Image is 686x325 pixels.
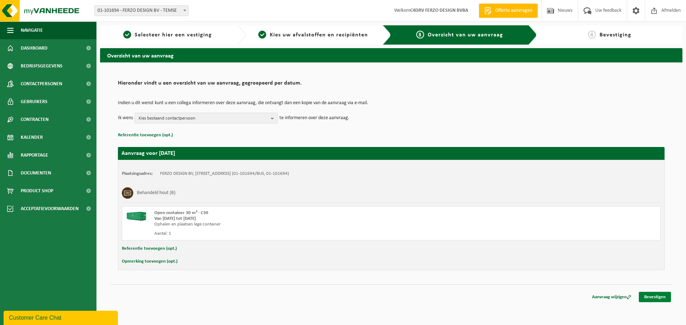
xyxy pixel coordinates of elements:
span: 4 [588,31,596,39]
button: Opmerking toevoegen (opt.) [122,257,178,266]
span: Acceptatievoorwaarden [21,200,79,218]
a: Offerte aanvragen [479,4,538,18]
span: Kalender [21,128,43,146]
a: Aanvraag wijzigen [587,292,637,302]
strong: Plaatsingsadres: [122,171,153,176]
button: Referentie toevoegen (opt.) [118,131,173,140]
span: Contactpersonen [21,75,62,93]
span: Rapportage [21,146,48,164]
a: Bevestigen [639,292,671,302]
span: Bedrijfsgegevens [21,57,63,75]
a: 2Kies uw afvalstoffen en recipiënten [249,31,377,39]
a: 1Selecteer hier een vestiging [104,31,232,39]
strong: Van [DATE] tot [DATE] [154,216,196,221]
button: Referentie toevoegen (opt.) [122,244,177,253]
span: 1 [123,31,131,39]
span: 01-101694 - FERZO DESIGN BV - TEMSE [94,5,189,16]
span: Product Shop [21,182,53,200]
div: Aantal: 1 [154,231,420,237]
span: 01-101694 - FERZO DESIGN BV - TEMSE [95,6,188,16]
span: Navigatie [21,21,43,39]
span: Overzicht van uw aanvraag [428,32,503,38]
span: Kies uw afvalstoffen en recipiënten [270,32,368,38]
span: Selecteer hier een vestiging [135,32,212,38]
p: te informeren over deze aanvraag. [279,113,349,123]
strong: Aanvraag voor [DATE] [121,151,175,156]
p: Ik wens [118,113,133,123]
iframe: chat widget [4,309,119,325]
span: Bevestiging [600,32,631,38]
img: HK-XC-30-GN-00.png [126,210,147,221]
td: FERZO DESIGN BV, [STREET_ADDRESS] (01-101694/BUS, 01-101694) [160,171,289,177]
div: Ophalen en plaatsen lege container [154,222,420,227]
span: Contracten [21,111,49,128]
h2: Hieronder vindt u een overzicht van uw aanvraag, gegroepeerd per datum. [118,80,665,90]
h3: Behandeld hout (B) [137,187,175,199]
p: Indien u dit wenst kunt u een collega informeren over deze aanvraag, die ontvangt dan een kopie v... [118,101,665,106]
span: 2 [258,31,266,39]
span: Dashboard [21,39,48,57]
h2: Overzicht van uw aanvraag [100,48,682,62]
span: Offerte aanvragen [493,7,534,14]
span: Kies bestaand contactpersoon [139,113,268,124]
span: Gebruikers [21,93,48,111]
button: Kies bestaand contactpersoon [135,113,278,123]
span: Open container 30 m³ - C30 [154,210,208,215]
span: 3 [416,31,424,39]
strong: C4DRV FERZO DESIGN BVBA [410,8,468,13]
span: Documenten [21,164,51,182]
